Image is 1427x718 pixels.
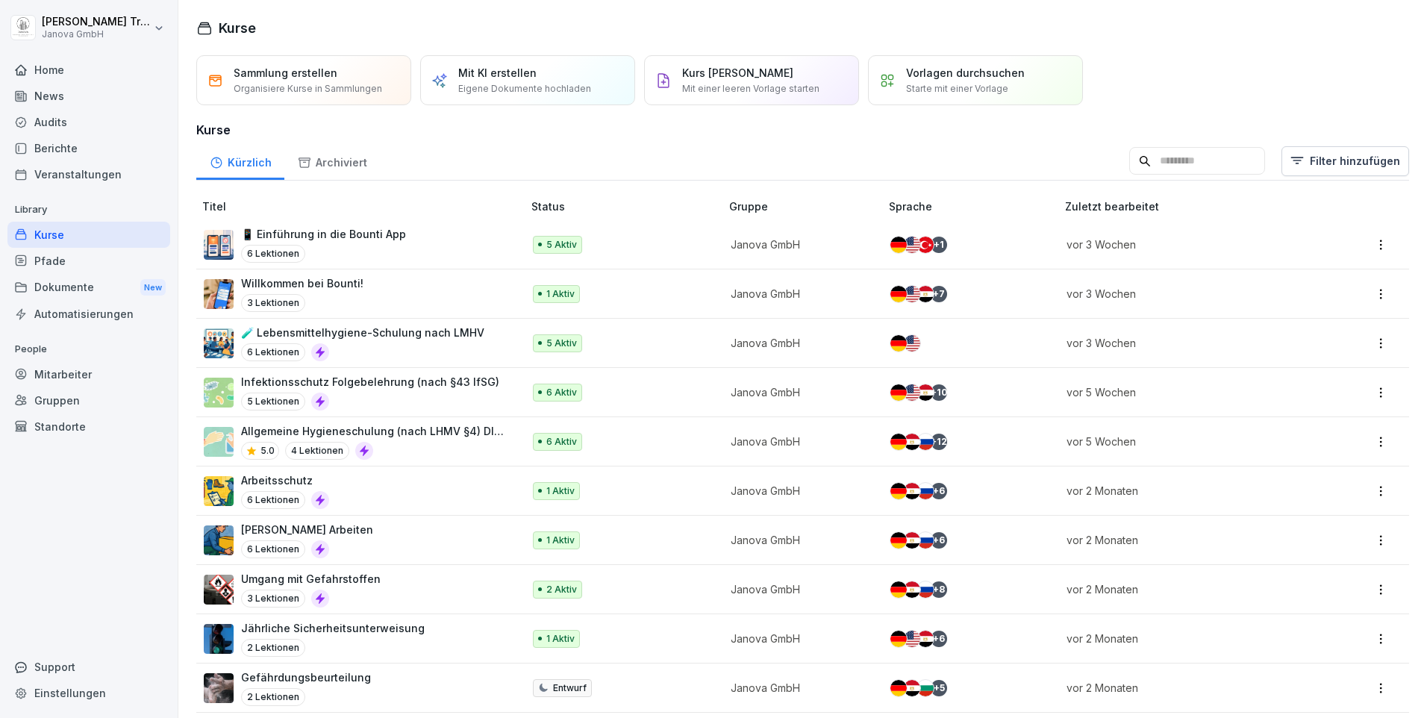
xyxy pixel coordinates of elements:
p: Status [531,199,723,214]
p: 1 Aktiv [546,287,575,301]
p: Willkommen bei Bounti! [241,275,363,291]
a: Berichte [7,135,170,161]
a: Audits [7,109,170,135]
p: vor 2 Monaten [1067,631,1303,646]
img: eg.svg [917,631,934,647]
p: Mit einer leeren Vorlage starten [682,82,819,96]
img: us.svg [904,237,920,253]
img: mi2x1uq9fytfd6tyw03v56b3.png [204,230,234,260]
p: Starte mit einer Vorlage [906,82,1008,96]
h3: Kurse [196,121,1409,139]
p: 5 Aktiv [546,238,577,252]
img: de.svg [890,434,907,450]
p: 6 Lektionen [241,491,305,509]
div: Home [7,57,170,83]
p: 1 Aktiv [546,534,575,547]
img: eg.svg [904,434,920,450]
p: Library [7,198,170,222]
h1: Kurse [219,18,256,38]
a: Veranstaltungen [7,161,170,187]
p: 1 Aktiv [546,484,575,498]
p: Janova GmbH [731,680,865,696]
p: vor 3 Wochen [1067,286,1303,302]
p: 3 Lektionen [241,294,305,312]
img: de.svg [890,631,907,647]
p: 2 Lektionen [241,688,305,706]
div: + 8 [931,581,947,598]
button: Filter hinzufügen [1281,146,1409,176]
p: 1 Aktiv [546,632,575,646]
p: Jährliche Sicherheitsunterweisung [241,620,425,636]
p: vor 2 Monaten [1067,532,1303,548]
p: vor 2 Monaten [1067,680,1303,696]
img: eg.svg [917,286,934,302]
p: Sprache [889,199,1059,214]
p: 📱 Einführung in die Bounti App [241,226,406,242]
div: + 6 [931,532,947,549]
p: 🧪 Lebensmittelhygiene-Schulung nach LMHV [241,325,484,340]
div: + 10 [931,384,947,401]
p: 3 Lektionen [241,590,305,608]
img: de.svg [890,335,907,352]
a: Archiviert [284,142,380,180]
p: 4 Lektionen [285,442,349,460]
img: tr.svg [917,237,934,253]
a: Einstellungen [7,680,170,706]
img: bgsrfyvhdm6180ponve2jajk.png [204,476,234,506]
p: 5 Lektionen [241,393,305,410]
img: eg.svg [904,581,920,598]
img: ru.svg [917,581,934,598]
p: Janova GmbH [731,581,865,597]
p: Janova GmbH [731,532,865,548]
img: ns5fm27uu5em6705ixom0yjt.png [204,525,234,555]
img: ru.svg [917,532,934,549]
p: 6 Lektionen [241,245,305,263]
p: 6 Aktiv [546,386,577,399]
p: Janova GmbH [731,434,865,449]
a: Kurse [7,222,170,248]
p: Janova GmbH [731,335,865,351]
div: + 12 [931,434,947,450]
p: vor 2 Monaten [1067,581,1303,597]
p: vor 5 Wochen [1067,384,1303,400]
div: New [140,279,166,296]
a: Automatisierungen [7,301,170,327]
p: Arbeitsschutz [241,472,329,488]
p: 5 Aktiv [546,337,577,350]
div: Dokumente [7,274,170,302]
p: Janova GmbH [731,483,865,499]
a: News [7,83,170,109]
p: Gruppe [729,199,883,214]
p: Entwurf [553,681,587,695]
div: Kürzlich [196,142,284,180]
p: 6 Aktiv [546,435,577,449]
img: eg.svg [904,680,920,696]
div: Standorte [7,413,170,440]
p: Allgemeine Hygieneschulung (nach LHMV §4) DIN10514 [241,423,508,439]
img: de.svg [890,286,907,302]
img: us.svg [904,631,920,647]
div: + 6 [931,483,947,499]
img: tgff07aey9ahi6f4hltuk21p.png [204,378,234,408]
img: eg.svg [917,384,934,401]
p: Eigene Dokumente hochladen [458,82,591,96]
a: Gruppen [7,387,170,413]
p: 5.0 [260,444,275,458]
p: Vorlagen durchsuchen [906,65,1025,81]
img: eg.svg [904,532,920,549]
a: Pfade [7,248,170,274]
div: Support [7,654,170,680]
p: Sammlung erstellen [234,65,337,81]
img: us.svg [904,335,920,352]
div: Mitarbeiter [7,361,170,387]
p: People [7,337,170,361]
p: Organisiere Kurse in Sammlungen [234,82,382,96]
img: nnjcsz1u2a43td4lvr9683dg.png [204,673,234,703]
